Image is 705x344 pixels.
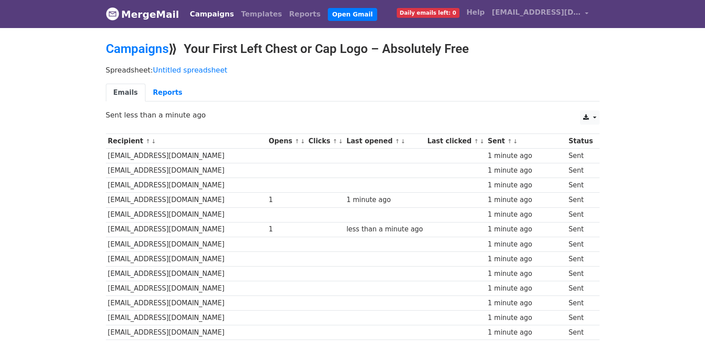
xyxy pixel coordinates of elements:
[395,138,400,145] a: ↑
[566,163,595,178] td: Sent
[269,224,304,235] div: 1
[487,151,564,161] div: 1 minute ago
[106,281,267,296] td: [EMAIL_ADDRESS][DOMAIN_NAME]
[106,325,267,340] td: [EMAIL_ADDRESS][DOMAIN_NAME]
[106,5,179,24] a: MergeMail
[106,110,600,120] p: Sent less than a minute ago
[566,325,595,340] td: Sent
[566,149,595,163] td: Sent
[106,134,267,149] th: Recipient
[566,296,595,311] td: Sent
[106,222,267,237] td: [EMAIL_ADDRESS][DOMAIN_NAME]
[487,239,564,250] div: 1 minute ago
[566,134,595,149] th: Status
[566,193,595,207] td: Sent
[269,195,304,205] div: 1
[486,134,567,149] th: Sent
[566,207,595,222] td: Sent
[487,313,564,323] div: 1 minute ago
[488,4,592,24] a: [EMAIL_ADDRESS][DOMAIN_NAME]
[145,84,190,102] a: Reports
[106,178,267,193] td: [EMAIL_ADDRESS][DOMAIN_NAME]
[106,41,600,57] h2: ⟫ Your First Left Chest or Cap Logo – Absolutely Free
[487,283,564,294] div: 1 minute ago
[425,134,486,149] th: Last clicked
[186,5,238,23] a: Campaigns
[145,138,150,145] a: ↑
[487,254,564,264] div: 1 minute ago
[106,296,267,311] td: [EMAIL_ADDRESS][DOMAIN_NAME]
[566,311,595,325] td: Sent
[346,224,423,235] div: less than a minute ago
[106,251,267,266] td: [EMAIL_ADDRESS][DOMAIN_NAME]
[566,237,595,251] td: Sent
[333,138,338,145] a: ↑
[238,5,286,23] a: Templates
[566,222,595,237] td: Sent
[294,138,299,145] a: ↑
[106,84,145,102] a: Emails
[106,237,267,251] td: [EMAIL_ADDRESS][DOMAIN_NAME]
[338,138,343,145] a: ↓
[487,195,564,205] div: 1 minute ago
[508,138,512,145] a: ↑
[487,180,564,190] div: 1 minute ago
[566,178,595,193] td: Sent
[266,134,306,149] th: Opens
[306,134,344,149] th: Clicks
[300,138,305,145] a: ↓
[106,266,267,281] td: [EMAIL_ADDRESS][DOMAIN_NAME]
[487,269,564,279] div: 1 minute ago
[393,4,463,21] a: Daily emails left: 0
[153,66,227,74] a: Untitled spreadsheet
[106,163,267,178] td: [EMAIL_ADDRESS][DOMAIN_NAME]
[566,266,595,281] td: Sent
[487,210,564,220] div: 1 minute ago
[566,251,595,266] td: Sent
[487,224,564,235] div: 1 minute ago
[566,281,595,296] td: Sent
[106,207,267,222] td: [EMAIL_ADDRESS][DOMAIN_NAME]
[106,65,600,75] p: Spreadsheet:
[106,193,267,207] td: [EMAIL_ADDRESS][DOMAIN_NAME]
[328,8,377,21] a: Open Gmail
[479,138,484,145] a: ↓
[474,138,479,145] a: ↑
[344,134,425,149] th: Last opened
[106,7,119,20] img: MergeMail logo
[151,138,156,145] a: ↓
[106,149,267,163] td: [EMAIL_ADDRESS][DOMAIN_NAME]
[286,5,324,23] a: Reports
[487,328,564,338] div: 1 minute ago
[106,311,267,325] td: [EMAIL_ADDRESS][DOMAIN_NAME]
[492,7,581,18] span: [EMAIL_ADDRESS][DOMAIN_NAME]
[346,195,423,205] div: 1 minute ago
[397,8,459,18] span: Daily emails left: 0
[463,4,488,21] a: Help
[487,298,564,308] div: 1 minute ago
[513,138,518,145] a: ↓
[106,41,169,56] a: Campaigns
[401,138,406,145] a: ↓
[487,166,564,176] div: 1 minute ago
